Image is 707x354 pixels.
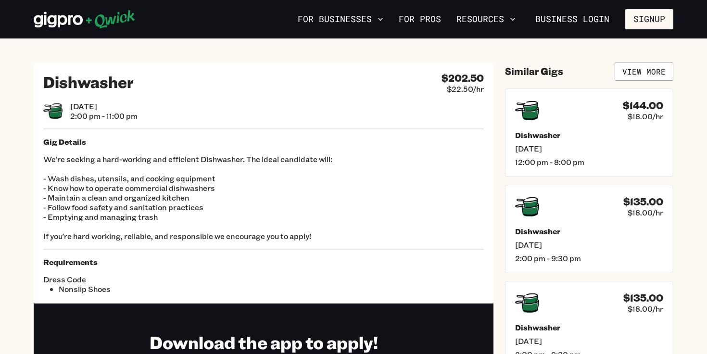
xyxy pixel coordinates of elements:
[43,72,134,91] h2: Dishwasher
[623,196,663,208] h4: $135.00
[505,185,673,273] a: $135.00$18.00/hrDishwasher[DATE]2:00 pm - 9:30 pm
[70,101,138,111] span: [DATE]
[515,253,663,263] span: 2:00 pm - 9:30 pm
[515,240,663,250] span: [DATE]
[515,336,663,346] span: [DATE]
[628,112,663,121] span: $18.00/hr
[70,111,138,121] span: 2:00 pm - 11:00 pm
[505,88,673,177] a: $144.00$18.00/hrDishwasher[DATE]12:00 pm - 8:00 pm
[515,227,663,236] h5: Dishwasher
[43,137,484,147] h5: Gig Details
[623,292,663,304] h4: $135.00
[628,304,663,314] span: $18.00/hr
[294,11,387,27] button: For Businesses
[453,11,519,27] button: Resources
[43,154,484,241] p: We're seeking a hard-working and efficient Dishwasher. The ideal candidate will: - Wash dishes, u...
[59,284,264,294] li: Nonslip Shoes
[43,257,484,267] h5: Requirements
[628,208,663,217] span: $18.00/hr
[515,157,663,167] span: 12:00 pm - 8:00 pm
[515,144,663,153] span: [DATE]
[515,130,663,140] h5: Dishwasher
[395,11,445,27] a: For Pros
[505,65,563,77] h4: Similar Gigs
[150,331,378,353] h1: Download the app to apply!
[625,9,673,29] button: Signup
[615,63,673,81] a: View More
[527,9,618,29] a: Business Login
[43,275,264,284] span: Dress Code
[623,100,663,112] h4: $144.00
[515,323,663,332] h5: Dishwasher
[442,72,484,84] h4: $202.50
[447,84,484,94] span: $22.50/hr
